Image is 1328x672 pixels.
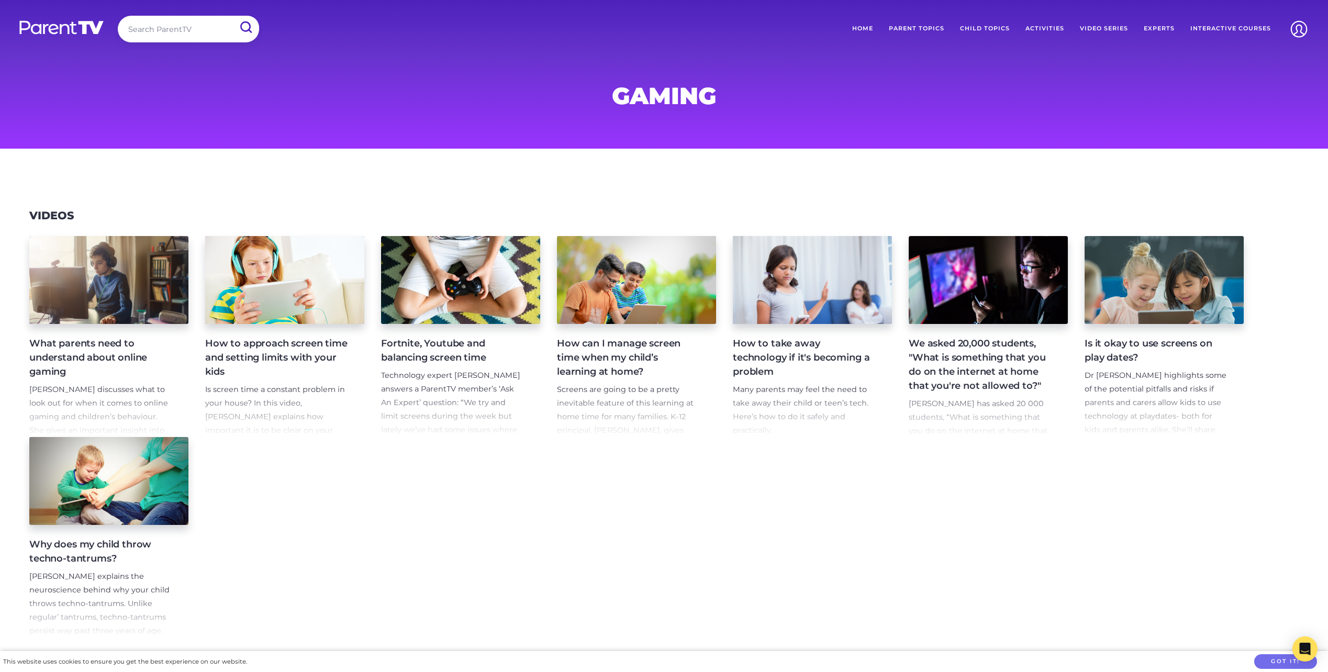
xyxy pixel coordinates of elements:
[381,337,523,365] h4: Fortnite, Youtube and balancing screen time
[733,385,868,435] span: Many parents may feel the need to take away their child or teen’s tech. Here’s how to do it safel...
[381,369,523,532] p: Technology expert [PERSON_NAME] answers a ParentTV member’s ‘Ask An Expert’ question: “We try and...
[29,537,172,566] h4: Why does my child throw techno-tantrums?
[1254,654,1317,669] button: Got it!
[844,16,881,42] a: Home
[1018,16,1072,42] a: Activities
[205,337,348,379] h4: How to approach screen time and setting limits with your kids
[909,397,1051,587] p: [PERSON_NAME] has asked 20 000 students, “What is something that you do on the internet at home t...
[1292,636,1318,662] div: Open Intercom Messenger
[1286,16,1312,42] img: Account
[381,236,540,437] a: Fortnite, Youtube and balancing screen time Technology expert [PERSON_NAME] answers a ParentTV me...
[118,16,259,42] input: Search ParentTV
[1182,16,1279,42] a: Interactive Courses
[205,385,345,462] span: Is screen time a constant problem in your house? In this video, [PERSON_NAME] explains how import...
[881,16,952,42] a: Parent Topics
[733,236,892,437] a: How to take away technology if it's becoming a problem Many parents may feel the need to take awa...
[557,337,699,379] h4: How can I manage screen time when my child’s learning at home?
[909,337,1051,393] h4: We asked 20,000 students, "What is something that you do on the internet at home that you're not ...
[733,337,875,379] h4: How to take away technology if it's becoming a problem
[952,16,1018,42] a: Child Topics
[29,383,172,465] p: [PERSON_NAME] discusses what to look out for when it comes to online gaming and children’s behavi...
[1085,337,1227,365] h4: Is it okay to use screens on play dates?
[1136,16,1182,42] a: Experts
[29,209,74,222] h3: Videos
[1085,236,1244,437] a: Is it okay to use screens on play dates? Dr [PERSON_NAME] highlights some of the potential pitfal...
[1072,16,1136,42] a: Video Series
[909,236,1068,437] a: We asked 20,000 students, "What is something that you do on the internet at home that you're not ...
[232,16,259,39] input: Submit
[29,236,188,437] a: What parents need to understand about online gaming [PERSON_NAME] discusses what to look out for ...
[29,337,172,379] h4: What parents need to understand about online gaming
[3,656,247,667] div: This website uses cookies to ensure you get the best experience on our website.
[557,385,695,462] span: Screens are going to be a pretty inevitable feature of this learning at home time for many famili...
[205,236,364,437] a: How to approach screen time and setting limits with your kids Is screen time a constant problem i...
[18,20,105,35] img: parenttv-logo-white.4c85aaf.svg
[412,85,917,106] h1: gaming
[29,437,188,638] a: Why does my child throw techno-tantrums? [PERSON_NAME] explains the neuroscience behind why your ...
[557,236,716,437] a: How can I manage screen time when my child’s learning at home? Screens are going to be a pretty i...
[1085,369,1227,559] p: Dr [PERSON_NAME] highlights some of the potential pitfalls and risks if parents and carers allow ...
